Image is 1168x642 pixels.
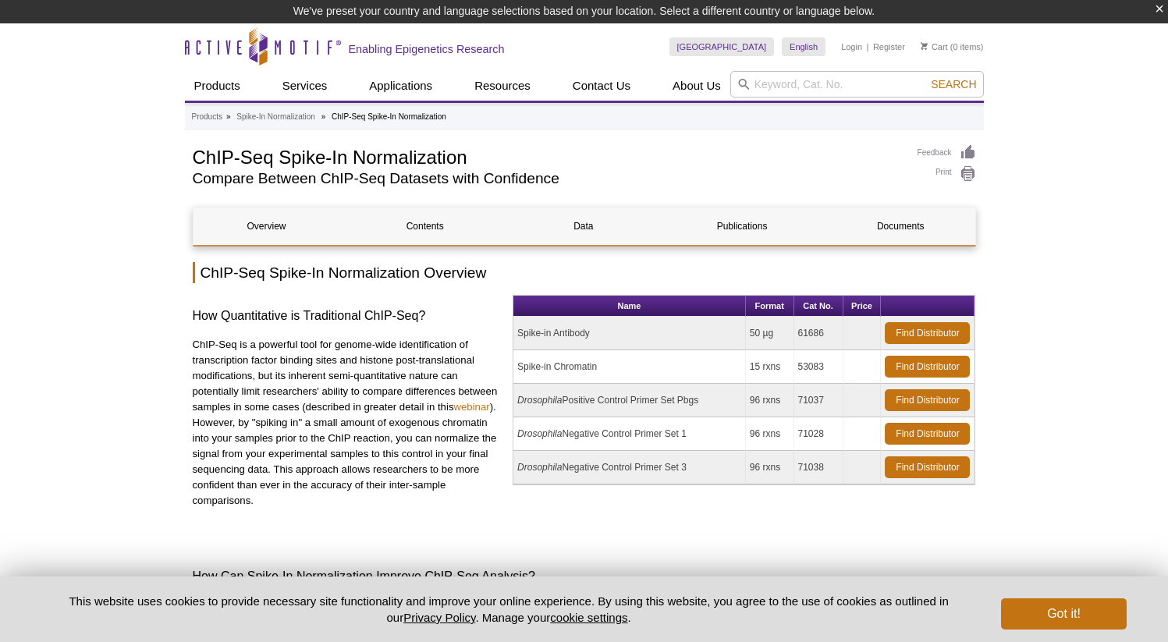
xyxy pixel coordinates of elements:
a: About Us [663,71,730,101]
li: (0 items) [921,37,984,56]
img: Your Cart [921,42,928,50]
a: Find Distributor [885,322,970,344]
td: 61686 [794,317,843,350]
a: Products [192,110,222,124]
h3: How Quantitative is Traditional ChIP-Seq? [193,307,502,325]
a: Data [510,207,657,245]
a: Publications [669,207,815,245]
a: Cart [921,41,948,52]
a: Contact Us [563,71,640,101]
a: webinar [453,401,489,413]
a: Overview [193,207,340,245]
th: Cat No. [794,296,843,317]
td: 96 rxns [746,384,794,417]
th: Name [513,296,746,317]
a: Documents [827,207,974,245]
a: Resources [465,71,540,101]
a: Spike-In Normalization [236,110,315,124]
button: Got it! [1001,598,1126,630]
a: Privacy Policy [403,611,475,624]
button: Search [926,77,981,91]
td: 96 rxns [746,451,794,484]
td: Positive Control Primer Set Pbgs [513,384,746,417]
a: Register [873,41,905,52]
h1: ChIP-Seq Spike-In Normalization [193,144,902,168]
h2: Compare Between ChIP-Seq Datasets with Confidence [193,172,902,186]
li: » [226,112,231,121]
li: | [867,37,869,56]
td: 15 rxns [746,350,794,384]
td: 50 µg [746,317,794,350]
span: Search [931,78,976,90]
td: 71028 [794,417,843,451]
td: Spike-in Antibody [513,317,746,350]
h2: Enabling Epigenetics Research [349,42,505,56]
a: Find Distributor [885,456,970,478]
a: Products [185,71,250,101]
td: 96 rxns [746,417,794,451]
a: Services [273,71,337,101]
i: Drosophila [517,462,562,473]
td: Negative Control Primer Set 3 [513,451,746,484]
a: Contents [352,207,499,245]
li: » [321,112,326,121]
p: This website uses cookies to provide necessary site functionality and improve your online experie... [42,593,976,626]
td: Negative Control Primer Set 1 [513,417,746,451]
td: 71037 [794,384,843,417]
a: [GEOGRAPHIC_DATA] [669,37,775,56]
td: 53083 [794,350,843,384]
a: Find Distributor [885,389,970,411]
td: Spike-in Chromatin [513,350,746,384]
a: English [782,37,825,56]
th: Format [746,296,794,317]
i: Drosophila [517,428,562,439]
th: Price [843,296,882,317]
a: Find Distributor [885,356,970,378]
h3: How Can Spike-In Normalization Improve ChIP-Seq Analysis? [193,567,976,586]
a: Feedback [918,144,976,161]
p: ChIP-Seq is a powerful tool for genome-wide identification of transcription factor binding sites ... [193,337,502,509]
a: Find Distributor [885,423,970,445]
i: Drosophila [517,395,562,406]
input: Keyword, Cat. No. [730,71,984,98]
a: Applications [360,71,442,101]
a: Print [918,165,976,183]
li: ChIP-Seq Spike-In Normalization [332,112,446,121]
button: cookie settings [550,611,627,624]
td: 71038 [794,451,843,484]
a: Login [841,41,862,52]
h2: ChIP-Seq Spike-In Normalization Overview [193,262,976,283]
